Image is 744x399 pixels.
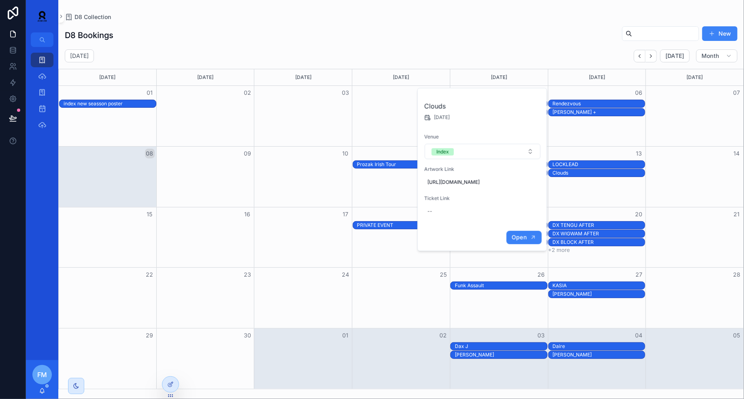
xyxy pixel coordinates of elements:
[647,69,742,85] div: [DATE]
[553,100,645,107] div: Rendezvous
[553,169,645,177] div: Clouds
[634,50,646,62] button: Back
[553,161,645,168] div: LOCKLEAD
[37,370,47,380] span: FM
[553,343,645,350] div: Daire
[732,209,742,219] button: 21
[145,270,155,280] button: 22
[243,331,252,340] button: 30
[32,10,52,23] img: App logo
[425,144,541,159] button: Select Button
[70,52,89,60] h2: [DATE]
[424,101,541,111] h2: Clouds
[660,49,690,62] button: [DATE]
[506,231,541,244] button: Open
[696,49,738,62] button: Month
[634,209,644,219] button: 20
[548,247,570,253] button: +2 more
[455,351,547,358] div: Paul Van Dyk
[243,209,252,219] button: 16
[455,282,547,289] div: Funk Assault
[553,352,645,358] div: [PERSON_NAME]
[634,149,644,158] button: 13
[553,239,645,246] div: DX BLOCK AFTER
[428,208,433,215] div: --
[634,331,644,340] button: 04
[553,170,645,176] div: Clouds
[434,114,450,121] span: [DATE]
[550,69,645,85] div: [DATE]
[357,222,450,229] div: PRIVATE EVENT
[553,290,645,298] div: Dom Whiting
[701,52,719,60] span: Month
[536,331,546,340] button: 03
[553,222,645,229] div: DX TENGU AFTER
[145,331,155,340] button: 29
[437,148,449,156] div: Index
[145,209,155,219] button: 15
[341,88,350,98] button: 03
[65,13,111,21] a: D8 Collection
[341,149,350,158] button: 10
[243,88,252,98] button: 02
[428,179,538,186] span: [URL][DOMAIN_NAME]
[646,50,657,62] button: Next
[26,47,58,143] div: scrollable content
[553,109,645,115] div: [PERSON_NAME] +
[536,270,546,280] button: 26
[357,161,450,168] div: Prozak Irish Tour
[732,149,742,158] button: 14
[145,88,155,98] button: 01
[75,13,111,21] span: D8 Collection
[256,69,351,85] div: [DATE]
[58,69,744,389] div: Month View
[65,30,113,41] h1: D8 Bookings
[64,100,156,107] div: index new seasson poster
[158,69,253,85] div: [DATE]
[512,234,527,241] span: Open
[357,222,450,228] div: PRIVATE EVENT
[553,230,645,237] div: DX WIGWAM AFTER
[424,134,541,140] span: Venue
[732,270,742,280] button: 28
[60,69,155,85] div: [DATE]
[732,331,742,340] button: 05
[455,343,547,350] div: Dax J
[553,343,645,350] div: Daire
[452,69,547,85] div: [DATE]
[243,270,252,280] button: 23
[341,270,350,280] button: 24
[455,343,547,350] div: Dax J
[455,352,547,358] div: [PERSON_NAME]
[424,195,541,202] span: Ticket Link
[145,149,155,158] button: 08
[341,331,350,340] button: 01
[438,270,448,280] button: 25
[732,88,742,98] button: 07
[553,109,645,116] div: Omar +
[634,270,644,280] button: 27
[665,52,684,60] span: [DATE]
[243,149,252,158] button: 09
[634,88,644,98] button: 06
[438,331,448,340] button: 02
[354,69,449,85] div: [DATE]
[553,291,645,297] div: [PERSON_NAME]
[702,26,738,41] button: New
[553,282,645,289] div: KASIA
[553,222,645,228] div: DX TENGU AFTER
[341,209,350,219] button: 17
[553,351,645,358] div: Yousuke Yukimatsu
[553,239,645,245] div: DX BLOCK AFTER
[424,166,541,173] span: Artwork Link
